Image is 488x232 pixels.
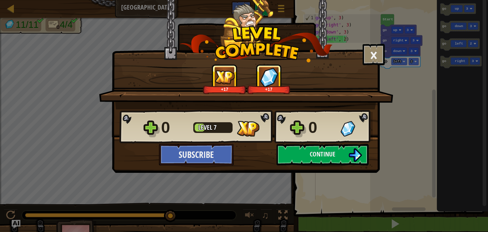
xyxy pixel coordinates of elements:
[308,116,336,139] div: 0
[161,116,189,139] div: 0
[260,67,278,87] img: Gems Gained
[214,123,216,132] span: 7
[179,26,333,62] img: level_complete.png
[310,150,335,159] span: Continue
[363,44,385,65] button: ×
[277,144,369,165] button: Continue
[340,121,355,136] img: Gems Gained
[249,87,289,92] div: +17
[348,148,362,162] img: Continue
[237,121,259,136] img: XP Gained
[204,87,245,92] div: +17
[198,123,214,132] span: Level
[215,70,235,84] img: XP Gained
[159,144,234,165] button: Subscribe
